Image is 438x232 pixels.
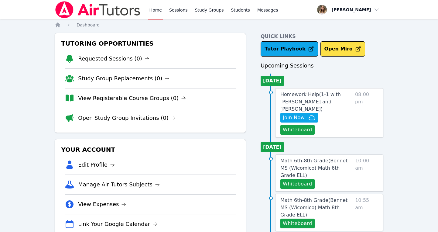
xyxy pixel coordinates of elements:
a: View Registerable Course Groups (0) [78,94,186,102]
nav: Breadcrumb [55,22,383,28]
a: Study Group Replacements (0) [78,74,169,83]
span: Dashboard [77,23,100,27]
img: Air Tutors [55,1,141,18]
button: Whiteboard [280,179,315,189]
a: Requested Sessions (0) [78,54,149,63]
span: 08:00 pm [355,91,378,135]
h3: Your Account [60,144,241,155]
a: Manage Air Tutors Subjects [78,180,160,189]
span: Homework Help ( 1-1 with [PERSON_NAME] and [PERSON_NAME] ) [280,92,341,112]
a: View Expenses [78,200,126,209]
span: 10:00 am [355,157,378,189]
button: Whiteboard [280,219,315,228]
h3: Upcoming Sessions [261,61,383,70]
a: Open Study Group Invitations (0) [78,114,176,122]
a: Homework Help(1-1 with [PERSON_NAME] and [PERSON_NAME]) [280,91,353,113]
h3: Tutoring Opportunities [60,38,241,49]
button: Whiteboard [280,125,315,135]
span: Math 6th-8th Grade ( Bennet MS (Wicomico) Math 8th Grade ELL ) [280,197,347,218]
a: Link Your Google Calendar [78,220,157,228]
li: [DATE] [261,76,284,86]
a: Dashboard [77,22,100,28]
a: Math 6th-8th Grade(Bennet MS (Wicomico) Math 6th Grade ELL) [280,157,353,179]
h4: Quick Links [261,33,383,40]
span: Messages [257,7,278,13]
span: Join Now [283,114,305,121]
li: [DATE] [261,142,284,152]
a: Math 6th-8th Grade(Bennet MS (Wicomico) Math 8th Grade ELL) [280,197,353,219]
button: Open Miro [320,41,365,57]
a: Tutor Playbook [261,41,318,57]
a: Edit Profile [78,161,115,169]
span: Math 6th-8th Grade ( Bennet MS (Wicomico) Math 6th Grade ELL ) [280,158,347,178]
button: Join Now [280,113,318,123]
span: 10:55 am [355,197,378,228]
